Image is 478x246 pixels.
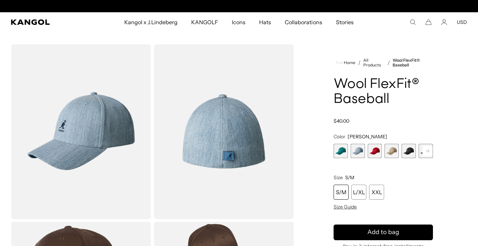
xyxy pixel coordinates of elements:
a: Kangol x J.Lindeberg [117,12,184,32]
span: Add to bag [367,228,399,237]
div: Announcement [169,3,309,9]
a: KANGOLF [184,12,225,32]
div: 4 of 17 [384,144,399,158]
div: L/XL [351,185,366,200]
nav: breadcrumbs [334,58,433,67]
button: USD [457,19,467,25]
summary: Search here [410,19,416,25]
a: Wool FlexFit® Baseball [393,58,433,67]
span: Hats [259,12,271,32]
span: Collaborations [285,12,322,32]
div: 3 of 17 [368,144,382,158]
span: Stories [336,12,354,32]
a: Stories [329,12,361,32]
label: Beige [384,144,399,158]
span: [PERSON_NAME] [348,134,387,140]
span: Icons [232,12,245,32]
span: KANGOLF [191,12,218,32]
button: Add to bag [334,225,433,240]
span: Size [334,174,343,181]
label: Barn Red [368,144,382,158]
img: color-heather-blue [154,44,294,219]
button: Cart [425,19,432,25]
a: Account [441,19,447,25]
label: Fanfare [334,144,348,158]
span: $40.00 [334,118,349,124]
a: All Products [363,58,385,67]
a: Icons [225,12,252,32]
span: Color [334,134,345,140]
span: S/M [345,174,354,181]
h1: Wool FlexFit® Baseball [334,77,433,107]
slideshow-component: Announcement bar [169,3,309,9]
a: Collaborations [278,12,329,32]
div: 6 of 17 [419,144,433,158]
a: Home [336,60,355,66]
span: Home [342,60,355,65]
div: 5 of 17 [402,144,416,158]
span: Size Guide [334,204,357,210]
label: Black [419,144,433,158]
div: 2 of 17 [351,144,365,158]
label: Beluga Black [402,144,416,158]
li: / [355,59,361,67]
span: Kangol x J.Lindeberg [124,12,178,32]
div: 1 of 2 [169,3,309,9]
div: S/M [334,185,349,200]
img: color-heather-blue [11,44,151,219]
a: Kangol [11,19,82,25]
a: Hats [252,12,278,32]
div: XXL [369,185,384,200]
label: Heather Blue [351,144,365,158]
li: / [385,59,390,67]
div: 1 of 17 [334,144,348,158]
